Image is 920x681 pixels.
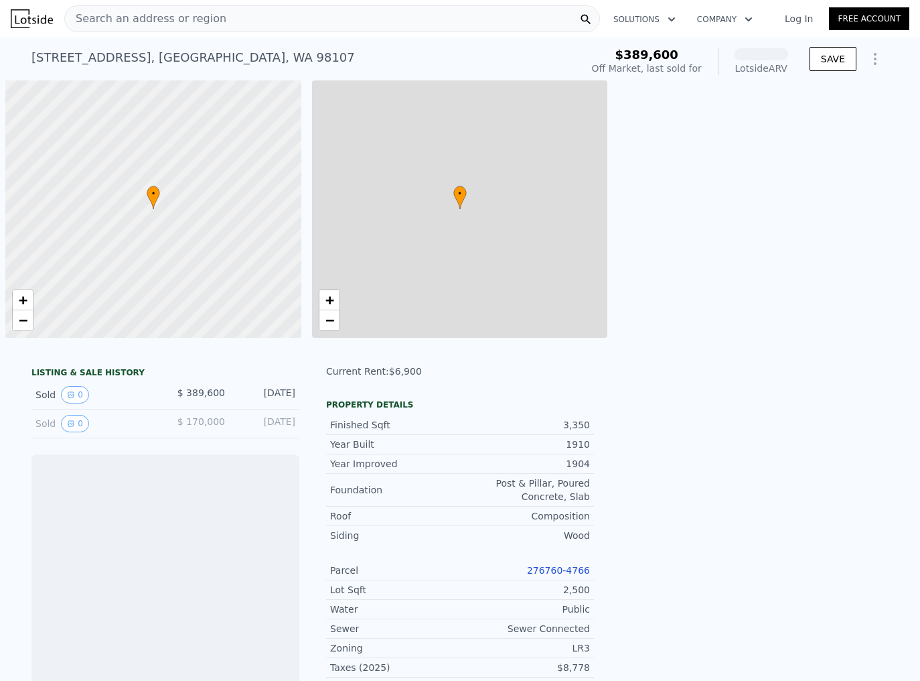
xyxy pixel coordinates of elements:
a: Log In [769,12,829,25]
div: Parcel [330,564,460,577]
div: Roof [330,509,460,523]
span: + [19,292,27,308]
div: Foundation [330,483,460,497]
div: Sewer Connected [460,622,590,635]
div: LR3 [460,641,590,655]
div: [STREET_ADDRESS] , [GEOGRAPHIC_DATA] , WA 98107 [31,48,355,67]
div: 2,500 [460,583,590,597]
div: 1910 [460,438,590,451]
div: $8,778 [460,661,590,674]
button: View historical data [61,415,89,432]
span: Current Rent: [326,366,389,377]
button: Company [686,7,763,32]
div: [DATE] [236,415,295,432]
span: $ 170,000 [177,416,225,427]
div: Year Improved [330,457,460,471]
div: Siding [330,529,460,542]
div: Property details [326,399,594,410]
a: Free Account [829,7,909,30]
div: Water [330,603,460,616]
a: Zoom in [319,290,339,310]
div: Lot Sqft [330,583,460,597]
span: $6,900 [389,366,422,377]
div: Zoning [330,641,460,655]
div: Off Market, last sold for [592,62,702,75]
div: • [453,186,467,209]
span: • [147,188,160,200]
span: − [325,312,333,328]
span: + [325,292,333,308]
div: Composition [460,509,590,523]
button: Solutions [603,7,686,32]
div: 3,350 [460,418,590,432]
div: Sewer [330,622,460,635]
div: Wood [460,529,590,542]
img: Lotside [11,9,53,28]
span: Search an address or region [65,11,226,27]
span: $ 389,600 [177,387,225,398]
div: Year Built [330,438,460,451]
span: $389,600 [615,48,678,62]
div: Finished Sqft [330,418,460,432]
a: Zoom out [319,310,339,330]
div: LISTING & SALE HISTORY [31,367,299,381]
div: Sold [35,415,155,432]
div: Post & Pillar, Poured Concrete, Slab [460,477,590,503]
div: [DATE] [236,386,295,404]
div: Taxes (2025) [330,661,460,674]
span: − [19,312,27,328]
button: Show Options [862,46,889,72]
div: Public [460,603,590,616]
div: Sold [35,386,155,404]
a: Zoom out [13,310,33,330]
div: Lotside ARV [735,62,788,75]
span: • [453,188,467,200]
button: SAVE [810,47,856,71]
div: • [147,186,160,209]
div: 1904 [460,457,590,471]
a: Zoom in [13,290,33,310]
a: 276760-4766 [527,565,590,576]
button: View historical data [61,386,89,404]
